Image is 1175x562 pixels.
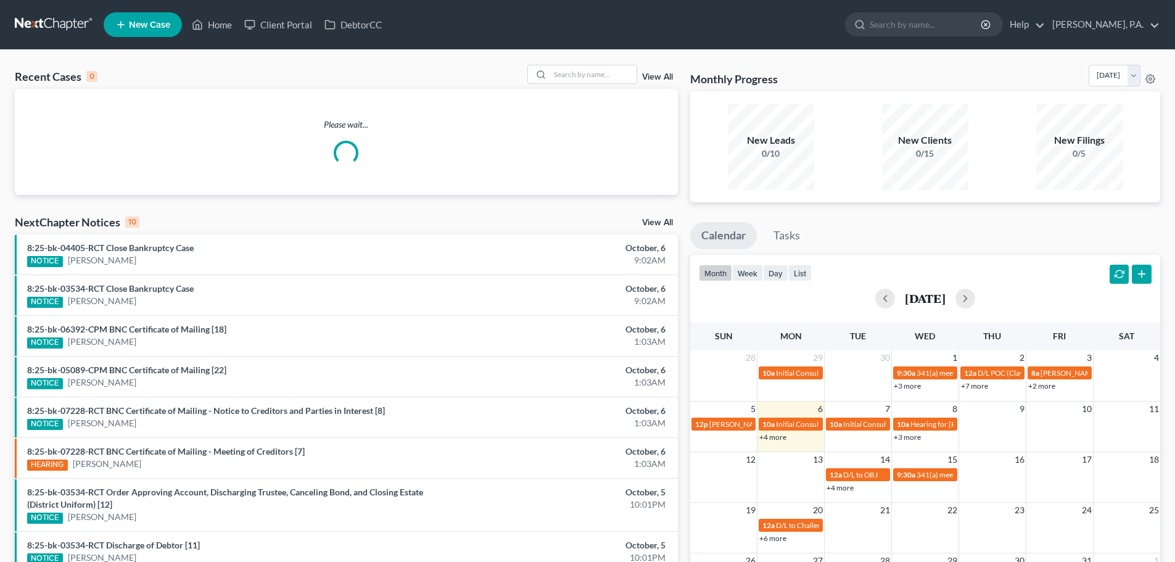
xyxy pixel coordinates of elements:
span: 2 [1018,350,1026,365]
a: +2 more [1028,381,1055,391]
span: 20 [812,503,824,518]
span: 18 [1148,452,1160,467]
span: 12a [964,368,976,378]
span: New Case [129,20,170,30]
a: Home [186,14,238,36]
div: 0/10 [728,147,814,160]
a: Client Portal [238,14,318,36]
span: 30 [879,350,891,365]
div: October, 6 [461,323,666,336]
span: 22 [946,503,959,518]
a: DebtorCC [318,14,388,36]
span: 1 [951,350,959,365]
button: list [788,265,812,281]
span: 10 [1081,402,1093,416]
span: 10a [762,368,775,378]
span: D/L POC (Clay) [978,368,1026,378]
div: Recent Cases [15,69,97,84]
div: October, 5 [461,486,666,498]
div: 1:03AM [461,336,666,348]
p: Please wait... [15,118,678,131]
span: Initial Consultation [776,368,838,378]
span: 5 [749,402,757,416]
div: 1:03AM [461,417,666,429]
span: Initial Consultation [843,419,905,429]
span: Tue [850,331,866,341]
span: 341(a) meeting for [PERSON_NAME] [917,368,1036,378]
span: 7 [884,402,891,416]
span: 17 [1081,452,1093,467]
span: 12a [762,521,775,530]
div: October, 6 [461,405,666,417]
div: 1:03AM [461,458,666,470]
input: Search by name... [870,13,983,36]
a: +6 more [759,534,786,543]
h2: [DATE] [905,292,946,305]
a: +4 more [759,432,786,442]
span: 11 [1148,402,1160,416]
span: Sun [715,331,733,341]
span: 10a [830,419,842,429]
button: month [699,265,732,281]
span: Hearing for [PERSON_NAME], 3rd and [PERSON_NAME] [910,419,1094,429]
span: 9:30a [897,368,915,378]
div: New Leads [728,133,814,147]
a: Tasks [762,222,811,249]
span: Sat [1119,331,1134,341]
a: 8:25-bk-06392-CPM BNC Certificate of Mailing [18] [27,324,226,334]
a: 8:25-bk-04405-RCT Close Bankruptcy Case [27,242,194,253]
div: October, 5 [461,539,666,552]
span: Wed [915,331,935,341]
a: 8:25-bk-07228-RCT BNC Certificate of Mailing - Notice to Creditors and Parties in Interest [8] [27,405,385,416]
a: +3 more [894,432,921,442]
div: 10:01PM [461,498,666,511]
span: 9 [1018,402,1026,416]
span: 4 [1153,350,1160,365]
a: 8:25-bk-07228-RCT BNC Certificate of Mailing - Meeting of Creditors [7] [27,446,305,457]
span: D/L to OBJ [843,470,878,479]
a: Help [1004,14,1045,36]
div: New Filings [1036,133,1123,147]
div: NOTICE [27,256,63,267]
div: October, 6 [461,283,666,295]
span: 19 [744,503,757,518]
a: [PERSON_NAME], P.A. [1046,14,1160,36]
span: 15 [946,452,959,467]
span: 16 [1013,452,1026,467]
div: October, 6 [461,242,666,254]
span: Mon [780,331,802,341]
div: 0/5 [1036,147,1123,160]
span: [PERSON_NAME] Burgers at Elks [709,419,816,429]
div: NextChapter Notices [15,215,139,229]
span: 6 [817,402,824,416]
span: 13 [812,452,824,467]
a: View All [642,218,673,227]
a: 8:25-bk-03534-RCT Order Approving Account, Discharging Trustee, Canceling Bond, and Closing Estat... [27,487,423,510]
a: [PERSON_NAME] [68,254,136,267]
a: [PERSON_NAME] [68,336,136,348]
span: 12 [744,452,757,467]
span: 12a [830,470,842,479]
span: 10a [762,419,775,429]
span: 8a [1031,368,1039,378]
a: [PERSON_NAME] [68,295,136,307]
div: 0 [86,71,97,82]
span: 12p [695,419,708,429]
a: [PERSON_NAME] [68,417,136,429]
div: 10 [125,217,139,228]
span: 24 [1081,503,1093,518]
div: 1:03AM [461,376,666,389]
span: 10a [897,419,909,429]
div: HEARING [27,460,68,471]
button: week [732,265,763,281]
div: NOTICE [27,378,63,389]
span: Fri [1053,331,1066,341]
span: 25 [1148,503,1160,518]
span: 29 [812,350,824,365]
span: Thu [983,331,1001,341]
span: 28 [744,350,757,365]
a: +3 more [894,381,921,391]
span: 341(a) meeting for [PERSON_NAME] [917,470,1036,479]
span: 9:30a [897,470,915,479]
span: 3 [1086,350,1093,365]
